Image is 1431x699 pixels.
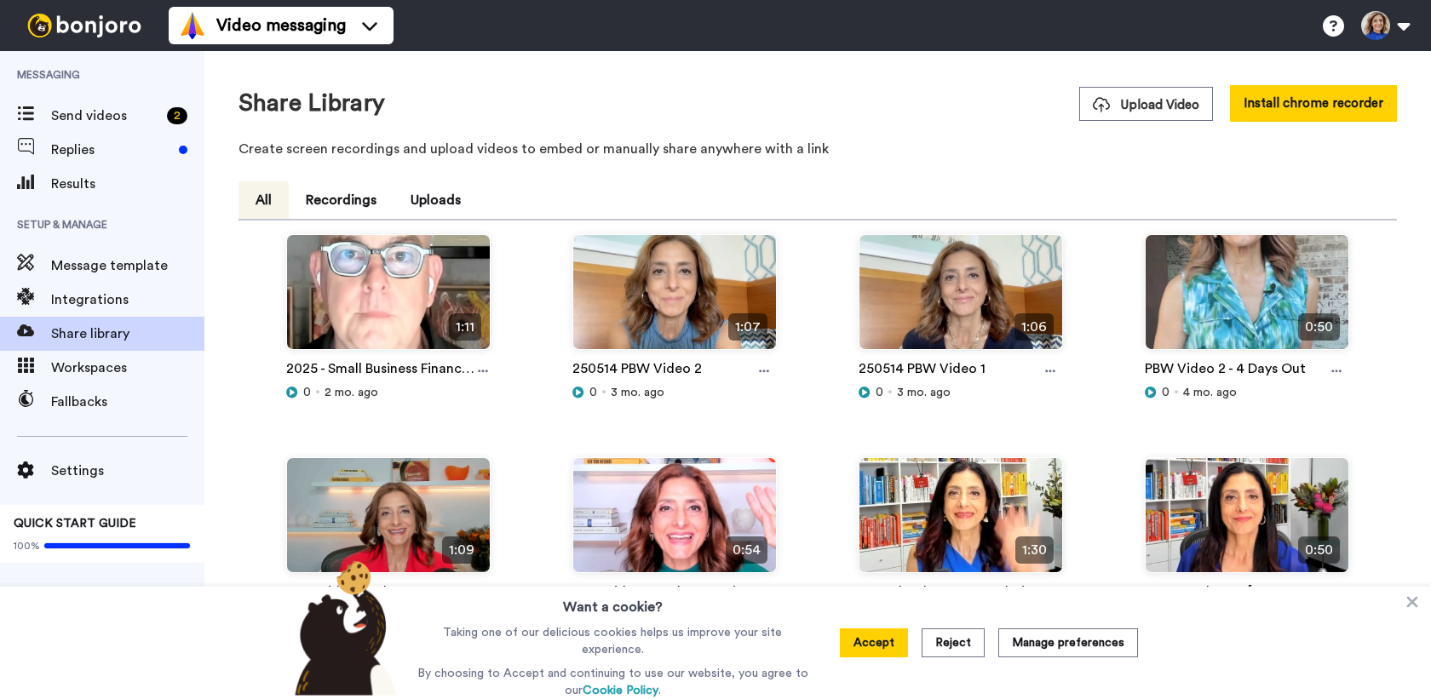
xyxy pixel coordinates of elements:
img: f4eaccfd-1753-4470-b3b6-5ab1d1eb5776_thumbnail_source_1738884789.jpg [573,458,776,587]
span: 1:11 [449,313,481,341]
span: 1:09 [442,536,481,564]
button: Recordings [289,181,394,219]
span: 0 [303,384,311,401]
a: Success Plan --> [GEOGRAPHIC_DATA] [1145,582,1330,607]
img: c4aeddc3-72e1-4946-886a-aca8289a3906_thumbnail_source_1744242884.jpg [1146,235,1348,364]
p: Taking one of our delicious cookies helps us improve your site experience. [413,624,813,658]
a: 2025 - Small Business Finance Course - Part 2 [DATE] [286,358,476,384]
span: Replies [51,140,172,160]
img: f8a37cd2-a30e-45fa-bb6a-087f9f0e1fab_thumbnail_source_1748841380.jpg [287,235,490,364]
img: c0a7497f-91d9-4697-8b9e-91469c0f38a7_thumbnail_source_1746490883.jpg [573,235,776,364]
a: PBW Video 2 - 4 Days Out [1145,358,1306,384]
span: Results [51,174,204,194]
span: 1:07 [728,313,767,341]
span: Message template [51,255,204,276]
h3: Want a cookie? [563,587,663,617]
h1: Share Library [238,90,385,117]
span: Settings [51,461,204,481]
img: bj-logo-header-white.svg [20,14,148,37]
span: 100% [14,539,40,553]
button: Reject [922,628,985,657]
button: Upload Video [1079,87,1213,121]
span: 1:30 [1015,536,1054,564]
span: 0 [1162,384,1170,401]
p: Create screen recordings and upload videos to embed or manually share anywhere with a link [238,139,1397,159]
p: By choosing to Accept and continuing to use our website, you agree to our . [413,665,813,699]
img: 79251805-5018-47c6-a1e6-bfd406226c35_thumbnail_source_1746490084.jpg [859,235,1062,364]
span: Upload Video [1093,96,1199,114]
a: Confidently Connected Video [859,582,1039,607]
img: vm-color.svg [179,12,206,39]
span: Send videos [51,106,160,126]
div: 3 mo. ago [572,384,777,401]
span: 0 [876,384,883,401]
button: Manage preferences [998,628,1138,657]
span: Workspaces [51,358,204,378]
button: Accept [840,628,908,657]
span: Fallbacks [51,392,204,412]
span: Video messaging [216,14,346,37]
span: Share library [51,324,204,344]
div: 2 [167,107,187,124]
a: Cookie Policy [583,685,658,696]
span: 0:50 [1298,313,1340,341]
span: 0:50 [1298,536,1340,564]
button: Install chrome recorder [1230,85,1397,122]
a: 250514 PBW Video 2 [572,358,702,384]
button: Uploads [394,181,478,219]
a: PBW Video 3 - What to Bring [572,582,751,607]
button: All [238,181,289,219]
img: f8b23ea8-db12-4203-964f-22e014172c27_thumbnail_source_1679959095.jpg [1146,458,1348,587]
span: 1:06 [1014,313,1054,341]
div: 2 mo. ago [286,384,491,401]
a: 250514 PBW Video 1 [859,358,986,384]
img: 2cb1d183-6591-4171-864e-8838ea72076e_thumbnail_source_1680568592.jpg [859,458,1062,587]
img: bear-with-cookie.png [279,559,405,696]
span: QUICK START GUIDE [14,518,136,530]
span: 0:54 [726,536,767,564]
div: 4 mo. ago [1145,384,1349,401]
span: 0 [589,384,597,401]
div: 3 mo. ago [859,384,1063,401]
img: bd3071dd-ddb5-4cae-83c2-a910187d76ea_thumbnail_source_1743644993.jpg [287,458,490,587]
span: Integrations [51,289,204,310]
